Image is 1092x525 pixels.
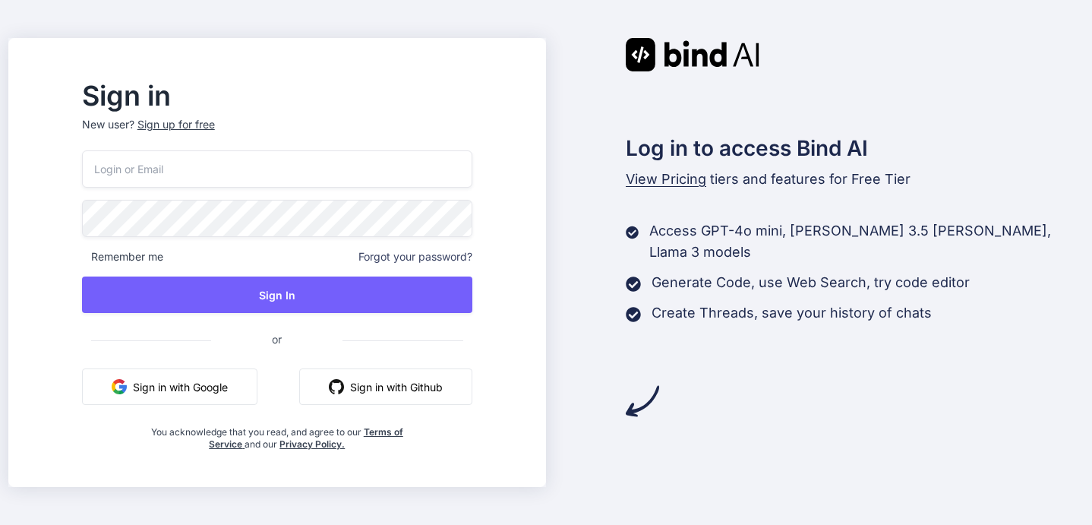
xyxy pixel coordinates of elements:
[82,117,472,150] p: New user?
[358,249,472,264] span: Forgot your password?
[652,302,932,324] p: Create Threads, save your history of chats
[82,84,472,108] h2: Sign in
[82,249,163,264] span: Remember me
[626,132,1084,164] h2: Log in to access Bind AI
[649,220,1084,263] p: Access GPT-4o mini, [PERSON_NAME] 3.5 [PERSON_NAME], Llama 3 models
[137,117,215,132] div: Sign up for free
[626,171,706,187] span: View Pricing
[329,379,344,394] img: github
[209,426,403,450] a: Terms of Service
[82,277,472,313] button: Sign In
[112,379,127,394] img: google
[211,321,342,358] span: or
[82,150,472,188] input: Login or Email
[299,368,472,405] button: Sign in with Github
[652,272,970,293] p: Generate Code, use Web Search, try code editor
[147,417,407,451] div: You acknowledge that you read, and agree to our and our
[279,438,345,450] a: Privacy Policy.
[82,368,257,405] button: Sign in with Google
[626,38,759,71] img: Bind AI logo
[626,384,659,418] img: arrow
[626,169,1084,190] p: tiers and features for Free Tier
